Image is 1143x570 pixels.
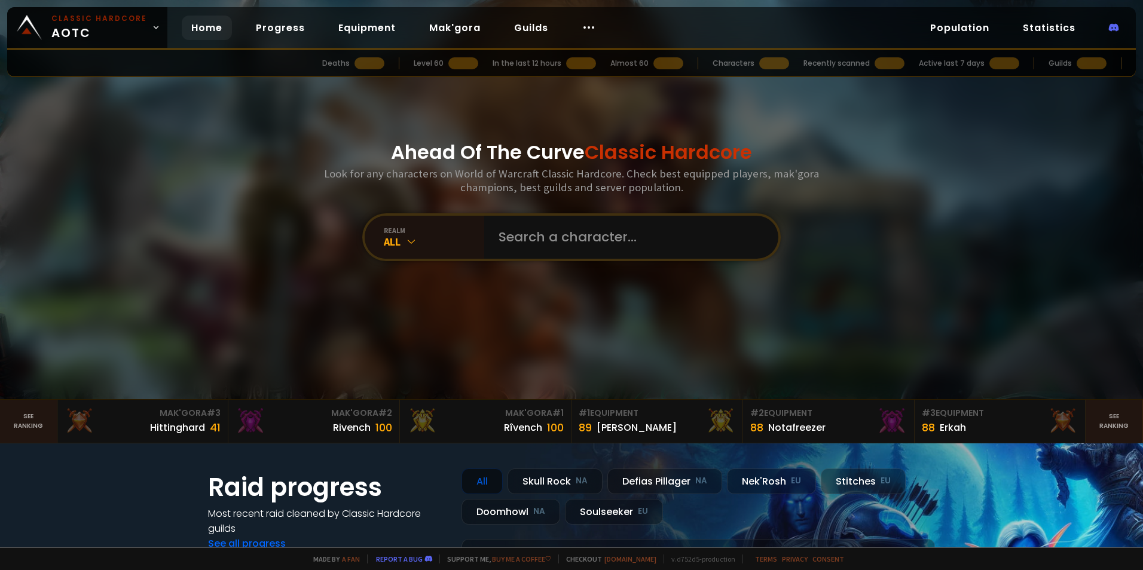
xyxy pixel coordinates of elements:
[208,537,286,550] a: See all progress
[565,499,663,525] div: Soulseeker
[579,407,590,419] span: # 1
[812,554,844,563] a: Consent
[921,16,999,40] a: Population
[414,58,444,69] div: Level 60
[508,468,603,494] div: Skull Rock
[922,407,936,419] span: # 3
[940,420,966,435] div: Erkah
[664,554,735,563] span: v. d752d5 - production
[743,400,915,443] a: #2Equipment88Notafreezer
[610,58,649,69] div: Almost 60
[228,400,400,443] a: Mak'Gora#2Rivench100
[782,554,808,563] a: Privacy
[576,475,588,487] small: NA
[51,13,147,24] small: Classic Hardcore
[57,400,229,443] a: Mak'Gora#3Hittinghard41
[391,138,752,167] h1: Ahead Of The Curve
[505,16,558,40] a: Guilds
[1013,16,1085,40] a: Statistics
[768,420,826,435] div: Notafreezer
[400,400,571,443] a: Mak'Gora#1Rîvench100
[713,58,754,69] div: Characters
[207,407,221,419] span: # 3
[571,400,743,443] a: #1Equipment89[PERSON_NAME]
[579,407,735,419] div: Equipment
[236,407,392,419] div: Mak'Gora
[604,554,656,563] a: [DOMAIN_NAME]
[407,407,564,419] div: Mak'Gora
[342,554,360,563] a: a fan
[1049,58,1072,69] div: Guilds
[420,16,490,40] a: Mak'gora
[750,407,907,419] div: Equipment
[439,554,551,563] span: Support me,
[1086,400,1143,443] a: Seeranking
[333,420,371,435] div: Rivench
[208,468,447,506] h1: Raid progress
[384,226,484,235] div: realm
[579,419,592,436] div: 89
[462,468,503,494] div: All
[319,167,824,194] h3: Look for any characters on World of Warcraft Classic Hardcore. Check best equipped players, mak'g...
[547,419,564,436] div: 100
[51,13,147,42] span: AOTC
[558,554,656,563] span: Checkout
[755,554,777,563] a: Terms
[246,16,314,40] a: Progress
[329,16,405,40] a: Equipment
[919,58,985,69] div: Active last 7 days
[881,475,891,487] small: EU
[597,420,677,435] div: [PERSON_NAME]
[376,554,423,563] a: Report a bug
[727,468,816,494] div: Nek'Rosh
[803,58,870,69] div: Recently scanned
[492,554,551,563] a: Buy me a coffee
[210,419,221,436] div: 41
[638,505,648,517] small: EU
[750,407,764,419] span: # 2
[821,468,906,494] div: Stitches
[607,468,722,494] div: Defias Pillager
[378,407,392,419] span: # 2
[375,419,392,436] div: 100
[322,58,350,69] div: Deaths
[462,499,560,525] div: Doomhowl
[504,420,542,435] div: Rîvench
[65,407,221,419] div: Mak'Gora
[791,475,801,487] small: EU
[150,420,205,435] div: Hittinghard
[533,505,545,517] small: NA
[182,16,232,40] a: Home
[585,139,752,166] span: Classic Hardcore
[493,58,561,69] div: In the last 12 hours
[491,216,764,259] input: Search a character...
[922,407,1078,419] div: Equipment
[306,554,360,563] span: Made by
[750,419,763,436] div: 88
[7,7,167,48] a: Classic HardcoreAOTC
[552,407,564,419] span: # 1
[208,506,447,536] h4: Most recent raid cleaned by Classic Hardcore guilds
[922,419,935,436] div: 88
[915,400,1086,443] a: #3Equipment88Erkah
[384,235,484,249] div: All
[695,475,707,487] small: NA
